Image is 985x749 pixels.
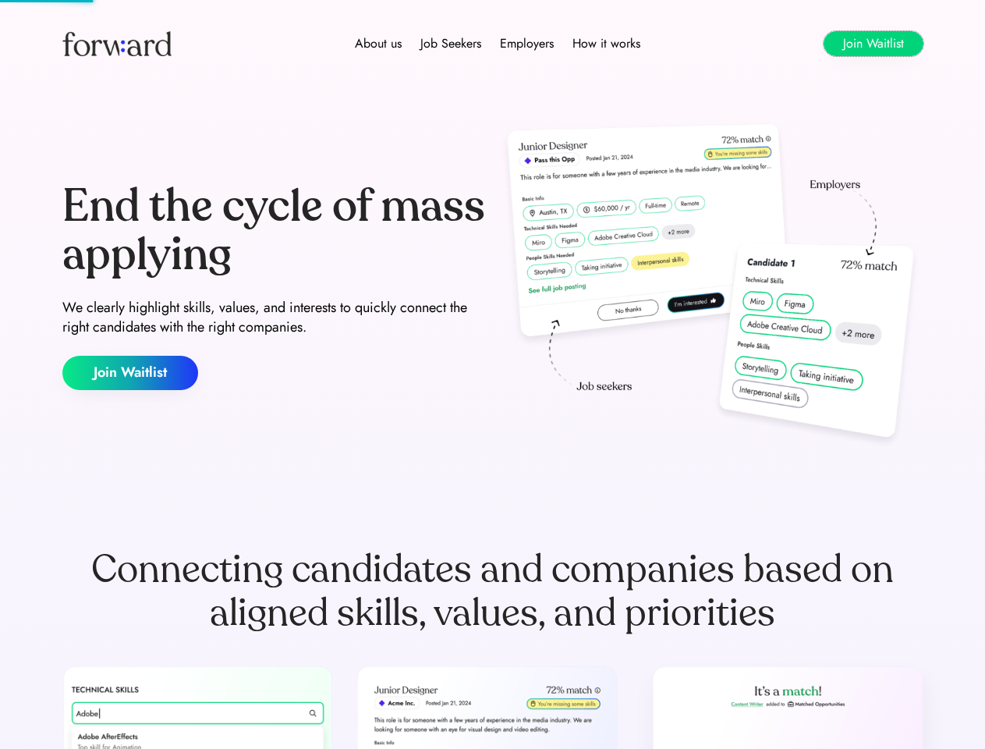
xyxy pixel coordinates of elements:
div: Connecting candidates and companies based on aligned skills, values, and priorities [62,548,923,635]
button: Join Waitlist [824,31,923,56]
div: Job Seekers [420,34,481,53]
img: Forward logo [62,31,172,56]
div: We clearly highlight skills, values, and interests to quickly connect the right candidates with t... [62,298,487,337]
div: Employers [500,34,554,53]
button: Join Waitlist [62,356,198,390]
div: About us [355,34,402,53]
div: End the cycle of mass applying [62,183,487,279]
img: hero-image.png [499,119,923,454]
div: How it works [572,34,640,53]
